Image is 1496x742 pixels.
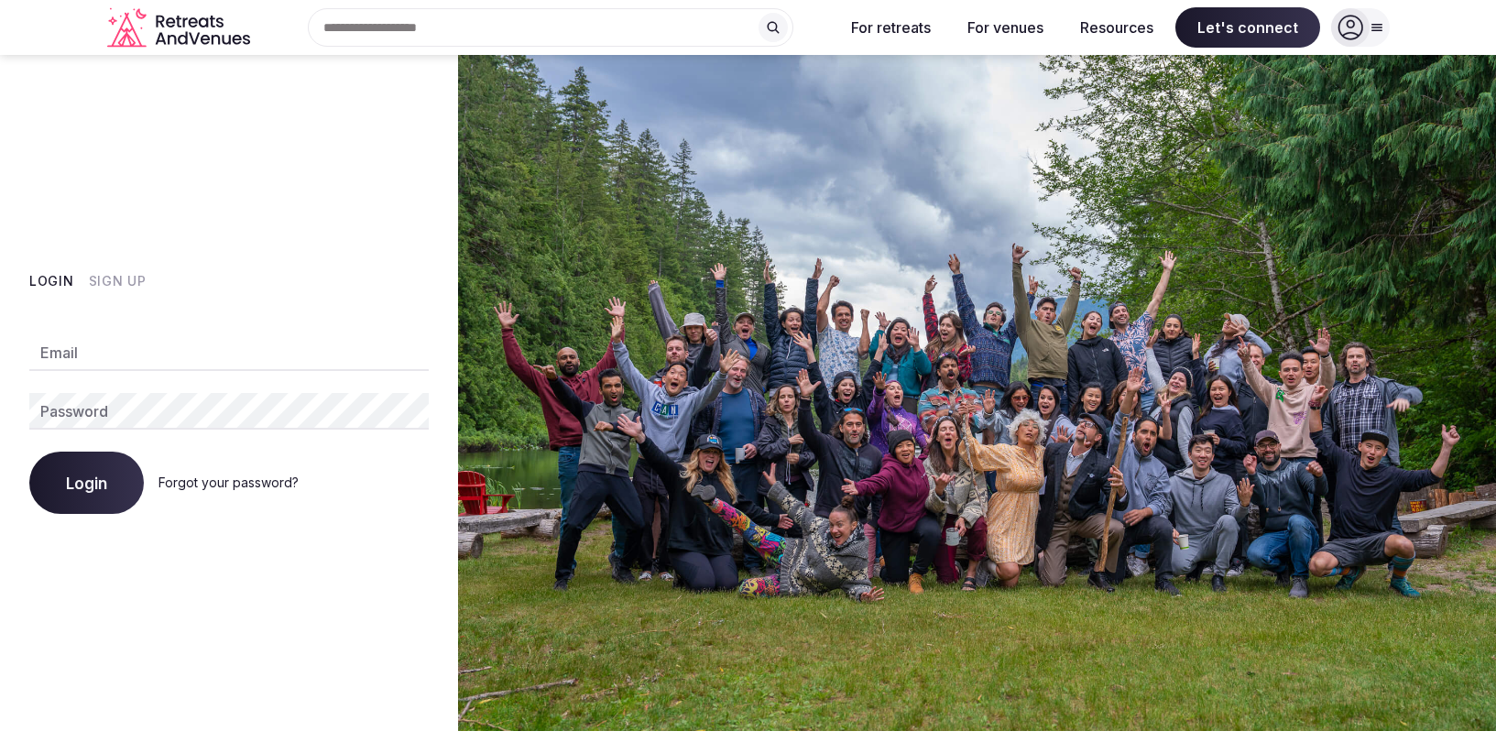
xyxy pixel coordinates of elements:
button: Resources [1065,7,1168,48]
a: Forgot your password? [158,475,299,490]
button: Sign Up [89,272,147,290]
svg: Retreats and Venues company logo [107,7,254,49]
img: My Account Background [458,55,1496,731]
span: Let's connect [1175,7,1320,48]
button: Login [29,272,74,290]
a: Visit the homepage [107,7,254,49]
span: Login [66,474,107,492]
button: For venues [953,7,1058,48]
button: Login [29,452,144,514]
button: For retreats [836,7,945,48]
